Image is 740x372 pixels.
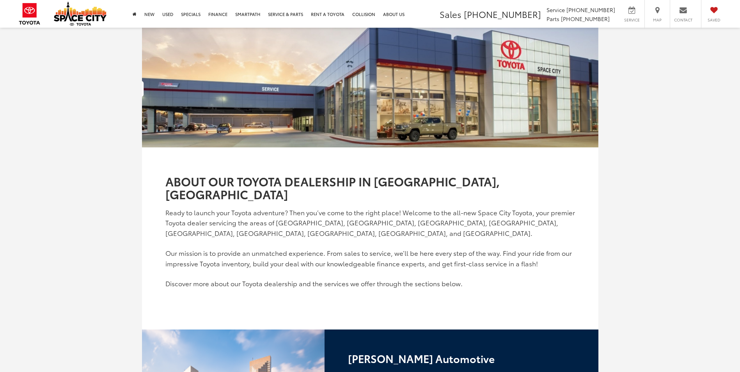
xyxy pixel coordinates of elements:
span: Service [623,17,641,23]
span: [PHONE_NUMBER] [464,8,541,20]
img: Space City Toyota [54,2,106,26]
span: Parts [547,15,559,23]
img: About Us Header [142,28,598,147]
h2: [PERSON_NAME] Automotive [348,353,575,364]
span: [PHONE_NUMBER] [561,15,610,23]
span: Saved [705,17,722,23]
span: Sales [440,8,461,20]
p: Our mission is to provide an unmatched experience. From sales to service, we’ll be here every ste... [165,248,575,269]
h1: ABOUT OUR TOYOTA DEALERSHIP IN [GEOGRAPHIC_DATA], [GEOGRAPHIC_DATA] [165,175,575,200]
span: Contact [674,17,692,23]
span: Service [547,6,565,14]
p: Ready to launch your Toyota adventure? Then you’ve come to the right place! Welcome to the all-ne... [165,207,575,238]
span: Map [649,17,666,23]
span: [PHONE_NUMBER] [566,6,615,14]
p: Discover more about our Toyota dealership and the services we offer through the sections below. [165,278,575,289]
